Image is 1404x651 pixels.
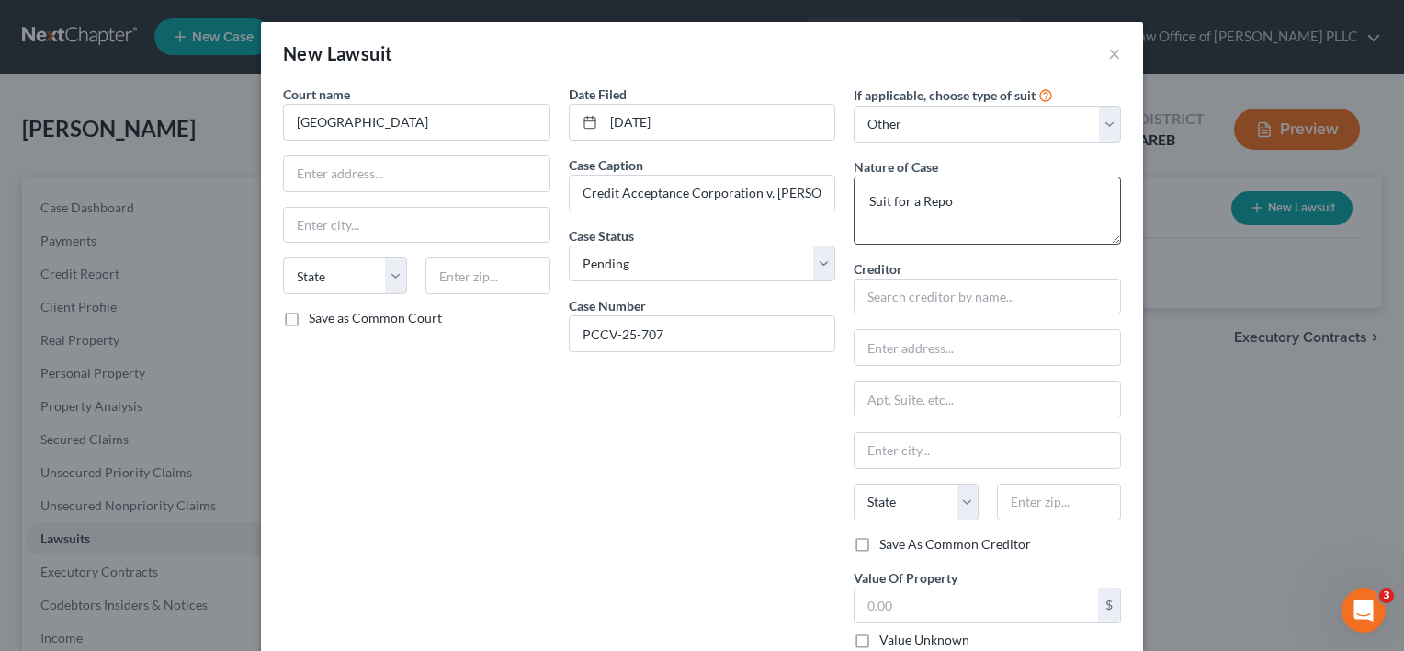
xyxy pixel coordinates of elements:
label: Case Number [569,296,646,315]
span: Court name [283,86,350,102]
label: Value Unknown [879,631,969,649]
input: MM/DD/YYYY [604,105,835,140]
input: Apt, Suite, etc... [855,382,1120,417]
input: Enter zip... [425,257,549,294]
input: # [570,316,835,351]
input: Enter city... [855,433,1120,468]
input: Search creditor by name... [854,279,1121,315]
input: Enter city... [284,208,549,243]
input: Search court by name... [283,104,550,141]
label: Save As Common Creditor [879,535,1031,554]
label: Case Caption [569,155,643,175]
label: Nature of Case [854,157,938,177]
button: × [1108,42,1121,64]
input: 0.00 [855,588,1098,623]
span: Case Status [569,228,634,244]
span: New [283,42,323,64]
input: Enter address... [284,156,549,191]
span: Lawsuit [327,42,393,64]
input: Enter zip... [997,484,1121,520]
label: Save as Common Court [309,309,442,327]
span: Creditor [854,261,902,277]
label: Date Filed [569,85,627,104]
label: Value Of Property [854,568,957,588]
input: Enter address... [855,330,1120,365]
iframe: Intercom live chat [1342,588,1386,633]
label: If applicable, choose type of suit [854,86,1036,105]
span: 3 [1379,588,1394,603]
input: -- [570,176,835,211]
div: $ [1098,588,1120,623]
